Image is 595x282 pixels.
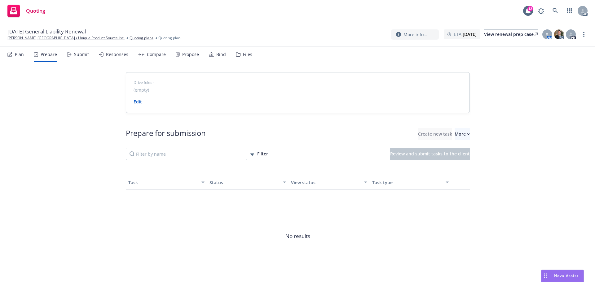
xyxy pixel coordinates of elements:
[74,52,89,57] div: Submit
[126,128,206,140] div: Prepare for submission
[250,148,268,160] button: Filter
[554,29,564,39] img: photo
[7,28,86,35] span: [DATE] General Liability Renewal
[26,8,45,13] span: Quoting
[484,29,538,39] a: View renewal prep case
[126,148,247,160] input: Filter by name
[390,151,470,157] span: Review and submit tasks to the client
[484,30,538,39] div: View renewal prep case
[554,273,579,278] span: Nova Assist
[130,35,153,41] a: Quoting plans
[291,179,361,186] div: View status
[134,87,149,93] span: (empty)
[182,52,199,57] div: Propose
[216,52,226,57] div: Bind
[549,5,562,17] a: Search
[134,99,142,105] a: Edit
[454,31,477,37] span: ETA :
[403,31,427,38] span: More info...
[372,179,442,186] div: Task type
[5,2,48,20] a: Quoting
[128,179,198,186] div: Task
[418,128,452,140] button: Create new task
[7,35,125,41] a: [PERSON_NAME] [GEOGRAPHIC_DATA] / Unique Product Source Inc.
[134,80,462,85] span: Drive folder
[15,52,24,57] div: Plan
[546,31,549,38] span: S
[527,6,533,11] div: 12
[535,5,547,17] a: Report a Bug
[209,179,279,186] div: Status
[418,131,452,137] span: Create new task
[463,31,477,37] strong: [DATE]
[41,52,57,57] div: Prepare
[455,128,470,140] button: More
[243,52,252,57] div: Files
[391,29,439,40] button: More info...
[126,175,207,190] button: Task
[289,175,370,190] button: View status
[158,35,180,41] span: Quoting plan
[541,270,584,282] button: Nova Assist
[563,5,576,17] a: Switch app
[390,148,470,160] button: Review and submit tasks to the client
[541,270,549,282] div: Drag to move
[207,175,289,190] button: Status
[580,31,588,38] a: more
[106,52,128,57] div: Responses
[147,52,166,57] div: Compare
[370,175,451,190] button: Task type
